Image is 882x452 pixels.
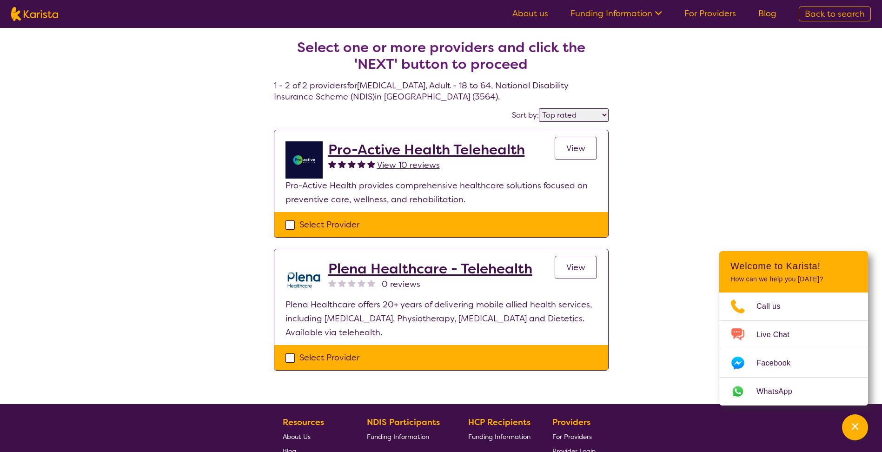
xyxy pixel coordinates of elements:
[338,279,346,287] img: nonereviewstar
[367,160,375,168] img: fullstar
[552,417,590,428] b: Providers
[11,7,58,21] img: Karista logo
[555,256,597,279] a: View
[367,432,429,441] span: Funding Information
[468,432,531,441] span: Funding Information
[348,160,356,168] img: fullstar
[285,141,323,179] img: ymlb0re46ukcwlkv50cv.png
[285,260,323,298] img: qwv9egg5taowukv2xnze.png
[367,279,375,287] img: nonereviewstar
[348,279,356,287] img: nonereviewstar
[756,299,792,313] span: Call us
[684,8,736,19] a: For Providers
[758,8,776,19] a: Blog
[756,356,802,370] span: Facebook
[719,292,868,405] ul: Choose channel
[552,432,592,441] span: For Providers
[555,137,597,160] a: View
[328,260,532,277] a: Plena Healthcare - Telehealth
[552,429,596,444] a: For Providers
[805,8,865,20] span: Back to search
[566,143,585,154] span: View
[566,262,585,273] span: View
[730,260,857,272] h2: Welcome to Karista!
[283,432,311,441] span: About Us
[512,110,539,120] label: Sort by:
[338,160,346,168] img: fullstar
[382,277,420,291] span: 0 reviews
[285,39,597,73] h2: Select one or more providers and click the 'NEXT' button to proceed
[512,8,548,19] a: About us
[468,429,531,444] a: Funding Information
[756,328,801,342] span: Live Chat
[358,160,365,168] img: fullstar
[274,17,609,102] h4: 1 - 2 of 2 providers for [MEDICAL_DATA] , Adult - 18 to 64 , National Disability Insurance Scheme...
[328,160,336,168] img: fullstar
[799,7,871,21] a: Back to search
[283,417,324,428] b: Resources
[730,275,857,283] p: How can we help you [DATE]?
[468,417,531,428] b: HCP Recipients
[358,279,365,287] img: nonereviewstar
[328,279,336,287] img: nonereviewstar
[842,414,868,440] button: Channel Menu
[285,179,597,206] p: Pro-Active Health provides comprehensive healthcare solutions focused on preventive care, wellnes...
[367,417,440,428] b: NDIS Participants
[719,378,868,405] a: Web link opens in a new tab.
[570,8,662,19] a: Funding Information
[719,251,868,405] div: Channel Menu
[756,385,803,399] span: WhatsApp
[328,141,525,158] a: Pro-Active Health Telehealth
[367,429,447,444] a: Funding Information
[285,298,597,339] p: Plena Healthcare offers 20+ years of delivering mobile allied health services, including [MEDICAL...
[283,429,345,444] a: About Us
[377,158,440,172] a: View 10 reviews
[377,160,440,171] span: View 10 reviews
